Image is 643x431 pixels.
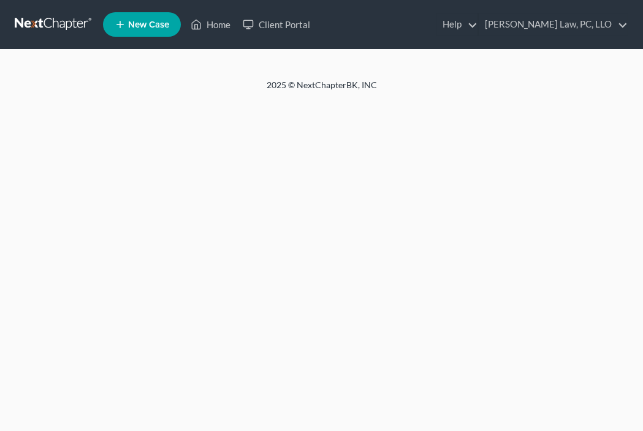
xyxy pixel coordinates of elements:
[28,79,616,101] div: 2025 © NextChapterBK, INC
[436,13,477,36] a: Help
[479,13,628,36] a: [PERSON_NAME] Law, PC, LLO
[185,13,237,36] a: Home
[103,12,181,37] new-legal-case-button: New Case
[237,13,316,36] a: Client Portal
